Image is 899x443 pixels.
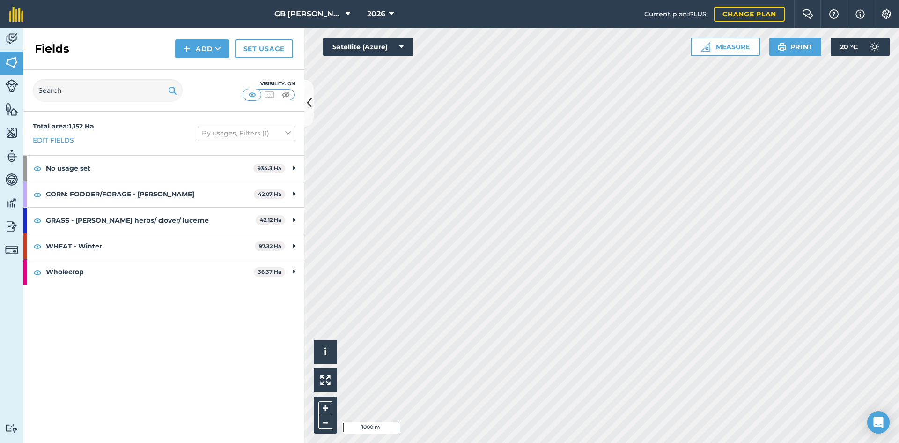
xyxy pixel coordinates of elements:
img: svg+xml;base64,PHN2ZyB4bWxucz0iaHR0cDovL3d3dy53My5vcmcvMjAwMC9zdmciIHdpZHRoPSI1NiIgaGVpZ2h0PSI2MC... [5,55,18,69]
h2: Fields [35,41,69,56]
img: svg+xml;base64,PHN2ZyB4bWxucz0iaHR0cDovL3d3dy53My5vcmcvMjAwMC9zdmciIHdpZHRoPSIxOCIgaGVpZ2h0PSIyNC... [33,189,42,200]
button: 20 °C [831,38,890,56]
button: Print [769,38,822,56]
img: svg+xml;base64,PD94bWwgdmVyc2lvbj0iMS4wIiBlbmNvZGluZz0idXRmLTgiPz4KPCEtLSBHZW5lcmF0b3I6IEFkb2JlIE... [5,79,18,92]
img: Four arrows, one pointing top left, one top right, one bottom right and the last bottom left [320,375,331,385]
img: svg+xml;base64,PD94bWwgdmVyc2lvbj0iMS4wIiBlbmNvZGluZz0idXRmLTgiPz4KPCEtLSBHZW5lcmF0b3I6IEFkb2JlIE... [5,32,18,46]
img: Ruler icon [701,42,710,52]
strong: WHEAT - Winter [46,233,255,259]
strong: No usage set [46,156,253,181]
span: 2026 [367,8,385,20]
img: svg+xml;base64,PHN2ZyB4bWxucz0iaHR0cDovL3d3dy53My5vcmcvMjAwMC9zdmciIHdpZHRoPSIxOCIgaGVpZ2h0PSIyNC... [33,163,42,174]
img: svg+xml;base64,PD94bWwgdmVyc2lvbj0iMS4wIiBlbmNvZGluZz0idXRmLTgiPz4KPCEtLSBHZW5lcmF0b3I6IEFkb2JlIE... [5,243,18,256]
span: i [324,346,327,358]
span: GB [PERSON_NAME] Farms [274,8,342,20]
strong: 42.12 Ha [260,217,281,223]
img: svg+xml;base64,PHN2ZyB4bWxucz0iaHR0cDovL3d3dy53My5vcmcvMjAwMC9zdmciIHdpZHRoPSIxNCIgaGVpZ2h0PSIyNC... [184,43,190,54]
strong: 934.3 Ha [258,165,281,172]
input: Search [33,79,183,102]
div: No usage set934.3 Ha [23,156,304,181]
img: Two speech bubbles overlapping with the left bubble in the forefront [802,9,813,19]
button: + [318,401,332,415]
strong: 36.37 Ha [258,269,281,275]
button: Satellite (Azure) [323,38,413,56]
img: svg+xml;base64,PHN2ZyB4bWxucz0iaHR0cDovL3d3dy53My5vcmcvMjAwMC9zdmciIHdpZHRoPSI1MCIgaGVpZ2h0PSI0MC... [263,90,275,99]
strong: 42.07 Ha [258,191,281,197]
span: 20 ° C [840,38,858,56]
img: svg+xml;base64,PHN2ZyB4bWxucz0iaHR0cDovL3d3dy53My5vcmcvMjAwMC9zdmciIHdpZHRoPSIxOSIgaGVpZ2h0PSIyNC... [778,41,787,53]
a: Change plan [714,7,785,22]
strong: GRASS - [PERSON_NAME] herbs/ clover/ lucerne [46,208,256,233]
img: fieldmargin Logo [9,7,23,22]
img: A question mark icon [828,9,840,19]
button: By usages, Filters (1) [198,126,295,141]
img: svg+xml;base64,PHN2ZyB4bWxucz0iaHR0cDovL3d3dy53My5vcmcvMjAwMC9zdmciIHdpZHRoPSIxOSIgaGVpZ2h0PSIyNC... [168,85,177,96]
img: svg+xml;base64,PD94bWwgdmVyc2lvbj0iMS4wIiBlbmNvZGluZz0idXRmLTgiPz4KPCEtLSBHZW5lcmF0b3I6IEFkb2JlIE... [5,173,18,187]
img: svg+xml;base64,PHN2ZyB4bWxucz0iaHR0cDovL3d3dy53My5vcmcvMjAwMC9zdmciIHdpZHRoPSIxNyIgaGVpZ2h0PSIxNy... [855,8,865,20]
img: svg+xml;base64,PD94bWwgdmVyc2lvbj0iMS4wIiBlbmNvZGluZz0idXRmLTgiPz4KPCEtLSBHZW5lcmF0b3I6IEFkb2JlIE... [5,149,18,163]
a: Edit fields [33,135,74,145]
img: svg+xml;base64,PHN2ZyB4bWxucz0iaHR0cDovL3d3dy53My5vcmcvMjAwMC9zdmciIHdpZHRoPSIxOCIgaGVpZ2h0PSIyNC... [33,267,42,278]
button: Measure [691,38,760,56]
img: svg+xml;base64,PD94bWwgdmVyc2lvbj0iMS4wIiBlbmNvZGluZz0idXRmLTgiPz4KPCEtLSBHZW5lcmF0b3I6IEFkb2JlIE... [5,219,18,233]
a: Set usage [235,39,293,58]
img: svg+xml;base64,PD94bWwgdmVyc2lvbj0iMS4wIiBlbmNvZGluZz0idXRmLTgiPz4KPCEtLSBHZW5lcmF0b3I6IEFkb2JlIE... [865,38,884,56]
button: – [318,415,332,429]
strong: Wholecrop [46,259,254,285]
div: Visibility: On [243,80,295,88]
button: i [314,340,337,364]
img: svg+xml;base64,PD94bWwgdmVyc2lvbj0iMS4wIiBlbmNvZGluZz0idXRmLTgiPz4KPCEtLSBHZW5lcmF0b3I6IEFkb2JlIE... [5,424,18,433]
div: Open Intercom Messenger [867,411,890,434]
img: svg+xml;base64,PHN2ZyB4bWxucz0iaHR0cDovL3d3dy53My5vcmcvMjAwMC9zdmciIHdpZHRoPSI1MCIgaGVpZ2h0PSI0MC... [246,90,258,99]
img: svg+xml;base64,PHN2ZyB4bWxucz0iaHR0cDovL3d3dy53My5vcmcvMjAwMC9zdmciIHdpZHRoPSIxOCIgaGVpZ2h0PSIyNC... [33,215,42,226]
span: Current plan : PLUS [644,9,707,19]
button: Add [175,39,229,58]
div: CORN: FODDER/FORAGE - [PERSON_NAME]42.07 Ha [23,181,304,207]
img: svg+xml;base64,PHN2ZyB4bWxucz0iaHR0cDovL3d3dy53My5vcmcvMjAwMC9zdmciIHdpZHRoPSI1MCIgaGVpZ2h0PSI0MC... [280,90,292,99]
img: svg+xml;base64,PHN2ZyB4bWxucz0iaHR0cDovL3d3dy53My5vcmcvMjAwMC9zdmciIHdpZHRoPSI1NiIgaGVpZ2h0PSI2MC... [5,102,18,116]
div: GRASS - [PERSON_NAME] herbs/ clover/ lucerne42.12 Ha [23,208,304,233]
strong: CORN: FODDER/FORAGE - [PERSON_NAME] [46,181,254,207]
strong: Total area : 1,152 Ha [33,122,94,130]
strong: 97.32 Ha [259,243,281,249]
div: Wholecrop36.37 Ha [23,259,304,285]
img: svg+xml;base64,PHN2ZyB4bWxucz0iaHR0cDovL3d3dy53My5vcmcvMjAwMC9zdmciIHdpZHRoPSI1NiIgaGVpZ2h0PSI2MC... [5,126,18,140]
img: svg+xml;base64,PHN2ZyB4bWxucz0iaHR0cDovL3d3dy53My5vcmcvMjAwMC9zdmciIHdpZHRoPSIxOCIgaGVpZ2h0PSIyNC... [33,240,42,252]
img: A cog icon [881,9,892,19]
img: svg+xml;base64,PD94bWwgdmVyc2lvbj0iMS4wIiBlbmNvZGluZz0idXRmLTgiPz4KPCEtLSBHZW5lcmF0b3I6IEFkb2JlIE... [5,196,18,210]
div: WHEAT - Winter97.32 Ha [23,233,304,259]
